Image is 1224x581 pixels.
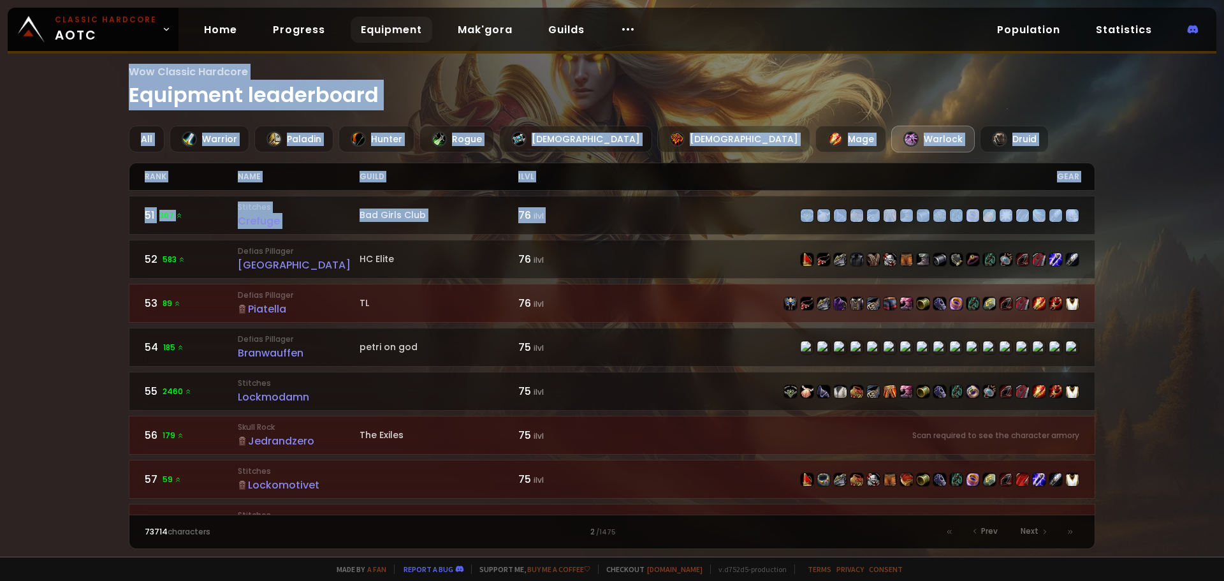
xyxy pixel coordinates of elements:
[129,460,1096,499] a: 5759 StitchesLockomotivet75 ilvlitem-19375item-22943item-21335item-19682item-16933item-19133item-...
[238,257,360,273] div: [GEOGRAPHIC_DATA]
[238,466,360,477] small: Stitches
[1033,253,1045,266] img: item-19857
[145,251,238,267] div: 52
[1066,297,1079,310] img: item-5976
[534,254,544,265] small: ilvl
[867,253,880,266] img: item-16931
[145,295,238,311] div: 53
[657,126,810,152] div: [DEMOGRAPHIC_DATA]
[163,342,184,353] span: 185
[351,17,432,43] a: Equipment
[8,8,178,51] a: Classic HardcoreAOTC
[950,473,963,486] img: item-21417
[834,473,847,486] img: item-21335
[518,207,612,223] div: 76
[900,297,913,310] img: item-19684
[471,564,590,574] span: Support me,
[263,17,335,43] a: Progress
[1066,253,1079,266] img: item-22408
[404,564,453,574] a: Report a bug
[933,473,946,486] img: item-22509
[834,297,847,310] img: item-4335
[1016,385,1029,398] img: item-19857
[647,564,703,574] a: [DOMAIN_NAME]
[534,342,544,353] small: ilvl
[518,251,612,267] div: 76
[1016,209,1029,222] img: item-10249
[129,416,1096,455] a: 56179 Skull RockJedrandzeroThe Exiles75 ilvlScan required to see the character armory
[801,297,813,310] img: item-18814
[339,126,414,152] div: Hunter
[801,209,813,222] img: item-22506
[850,297,863,310] img: item-21838
[163,386,192,397] span: 2460
[891,126,975,152] div: Warlock
[238,163,360,190] div: name
[900,209,913,222] img: item-4320
[950,253,963,266] img: item-19407
[784,297,797,310] img: item-21337
[987,17,1070,43] a: Population
[367,564,386,574] a: a fan
[815,126,886,152] div: Mage
[950,209,963,222] img: item-21417
[900,385,913,398] img: item-19684
[129,64,1096,80] span: Wow Classic Hardcore
[159,210,183,221] span: 307
[1033,297,1045,310] img: item-22800
[129,196,1096,235] a: 51307 StitchesCrefugeBad Girls Club76 ilvlitem-22506item-22403item-22507item-19682item-22510item-...
[360,297,518,310] div: TL
[145,383,238,399] div: 55
[238,433,360,449] div: Jedrandzero
[238,213,360,229] div: Crefuge
[129,372,1096,411] a: 552460 StitchesLockmodamn75 ilvlitem-22506item-22403item-22507item-4334item-19682item-22510item-1...
[933,297,946,310] img: item-22509
[448,17,523,43] a: Mak'gora
[163,474,182,485] span: 59
[950,385,963,398] img: item-21417
[966,297,979,310] img: item-21417
[238,345,360,361] div: Branwauffen
[980,126,1049,152] div: Druid
[867,473,880,486] img: item-16933
[238,477,360,493] div: Lockomotivet
[518,383,612,399] div: 75
[817,209,830,222] img: item-22403
[163,430,184,441] span: 179
[801,253,813,266] img: item-19375
[1066,385,1079,398] img: item-5976
[534,210,544,221] small: ilvl
[950,297,963,310] img: item-19403
[538,17,595,43] a: Guilds
[145,163,238,190] div: rank
[518,427,612,443] div: 75
[1016,473,1029,486] img: item-21697
[518,339,612,355] div: 75
[596,527,616,538] small: / 1475
[884,473,896,486] img: item-19133
[917,473,929,486] img: item-21186
[801,385,813,398] img: item-22403
[360,253,518,266] div: HC Elite
[1000,253,1012,266] img: item-19950
[378,526,845,538] div: 2
[1066,209,1079,222] img: item-13396
[912,430,1079,441] small: Scan required to see the character armory
[850,253,863,266] img: item-4336
[884,385,896,398] img: item-19683
[238,290,360,301] small: Defias Pillager
[518,163,612,190] div: ilvl
[801,473,813,486] img: item-19375
[55,14,157,26] small: Classic Hardcore
[1049,253,1062,266] img: item-21273
[518,295,612,311] div: 76
[1033,473,1045,486] img: item-21273
[933,385,946,398] img: item-22509
[163,298,181,309] span: 89
[884,209,896,222] img: item-19683
[1049,297,1062,310] img: item-19861
[129,126,164,152] div: All
[1033,209,1045,222] img: item-22807
[981,526,998,537] span: Prev
[966,473,979,486] img: item-19403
